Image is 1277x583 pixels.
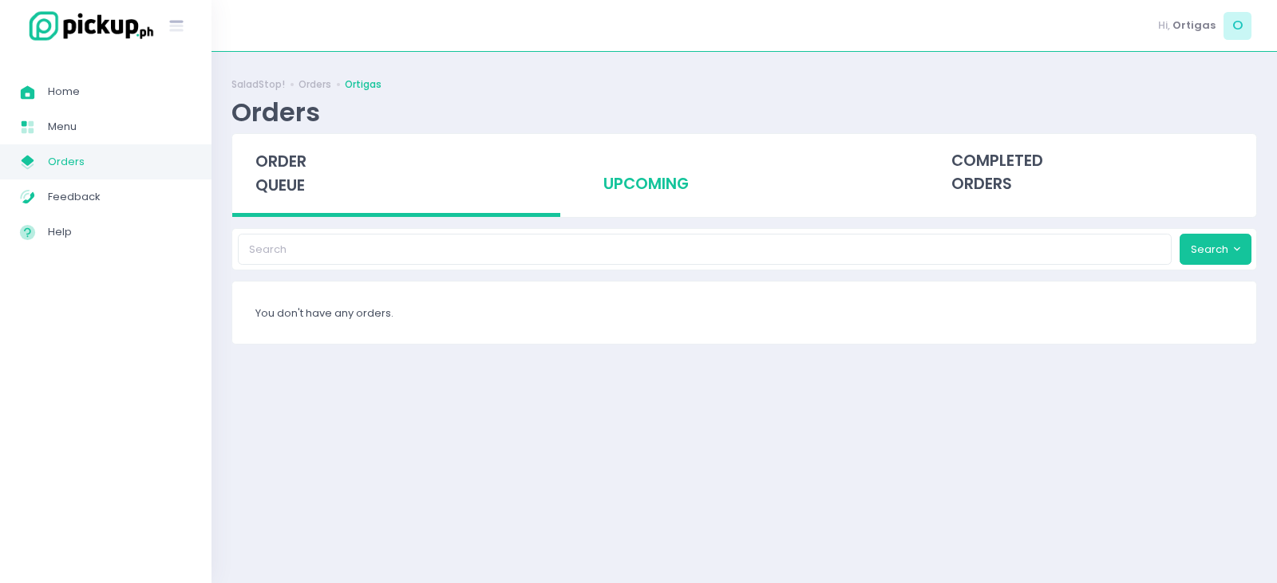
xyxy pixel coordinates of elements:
[20,9,156,43] img: logo
[231,97,320,128] div: Orders
[231,77,285,92] a: SaladStop!
[928,134,1256,212] div: completed orders
[48,81,192,102] span: Home
[255,151,306,196] span: order queue
[1172,18,1216,33] span: Ortigas
[298,77,331,92] a: Orders
[48,222,192,242] span: Help
[48,187,192,207] span: Feedback
[48,152,192,172] span: Orders
[345,77,382,92] a: Ortigas
[1180,234,1251,264] button: Search
[1224,12,1251,40] span: O
[232,282,1256,344] div: You don't have any orders.
[48,116,192,137] span: Menu
[238,234,1172,264] input: Search
[580,134,908,212] div: upcoming
[1158,18,1170,33] span: Hi,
